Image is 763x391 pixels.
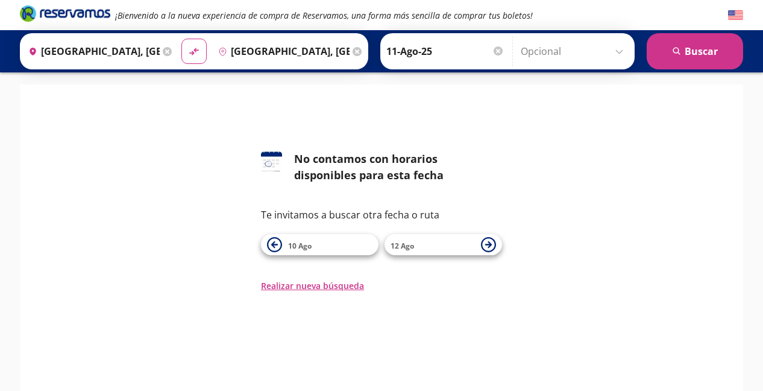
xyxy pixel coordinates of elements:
input: Buscar Destino [213,36,350,66]
button: English [728,8,743,23]
span: 12 Ago [391,241,414,251]
a: Brand Logo [20,4,110,26]
i: Brand Logo [20,4,110,22]
button: 12 Ago [385,234,502,255]
em: ¡Bienvenido a la nueva experiencia de compra de Reservamos, una forma más sencilla de comprar tus... [115,10,533,21]
input: Buscar Origen [24,36,160,66]
button: Realizar nueva búsqueda [261,279,364,292]
span: 10 Ago [288,241,312,251]
p: Te invitamos a buscar otra fecha o ruta [261,208,502,222]
div: No contamos con horarios disponibles para esta fecha [294,151,502,183]
button: 10 Ago [261,234,378,255]
input: Elegir Fecha [386,36,504,66]
input: Opcional [521,36,629,66]
button: Buscar [647,33,743,69]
